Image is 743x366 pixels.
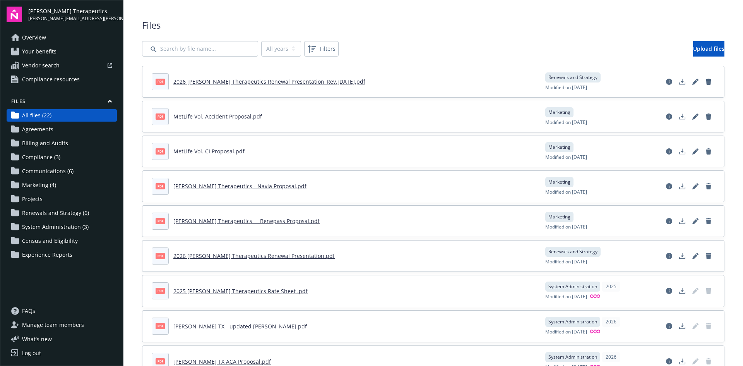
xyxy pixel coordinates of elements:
[676,250,688,262] a: Download document
[173,287,308,295] a: 2025 [PERSON_NAME] Therapeutics Rate Sheet .pdf
[173,252,335,259] a: 2026 [PERSON_NAME] Therapeutics Renewal Presentation.pdf
[676,110,688,123] a: Download document
[545,258,587,265] span: Modified on [DATE]
[676,145,688,158] a: Download document
[548,354,597,361] span: System Administration
[7,137,117,149] a: Billing and Audits
[689,320,702,332] span: Edit document
[689,180,702,192] a: Edit document
[693,45,724,52] span: Upload files
[22,59,60,72] span: Vendor search
[7,165,117,177] a: Communications (6)
[548,109,570,116] span: Marketing
[689,250,702,262] a: Edit document
[702,250,715,262] a: Delete document
[545,328,587,336] span: Modified on [DATE]
[7,319,117,331] a: Manage team members
[156,288,165,294] span: pdf
[156,323,165,329] span: pdf
[7,123,117,136] a: Agreements
[22,235,78,247] span: Census and Eligibility
[548,213,570,220] span: Marketing
[173,217,320,225] a: [PERSON_NAME] Therapeutics __ Benepass Proposal.pdf
[156,358,165,364] span: pdf
[702,215,715,227] a: Delete document
[7,249,117,261] a: Experience Reports
[28,15,117,22] span: [PERSON_NAME][EMAIL_ADDRESS][PERSON_NAME][DOMAIN_NAME]
[702,180,715,192] a: Delete document
[22,123,53,136] span: Agreements
[689,76,702,88] a: Edit document
[173,113,262,120] a: MetLife Vol. Accident Proposal.pdf
[702,320,715,332] span: Delete document
[173,78,365,85] a: 2026 [PERSON_NAME] Therapeutics Renewal Presentation_Rev.[DATE].pdf
[156,253,165,259] span: pdf
[602,317,620,327] div: 2026
[689,110,702,123] a: Edit document
[22,165,74,177] span: Communications (6)
[22,335,52,343] span: What ' s new
[7,207,117,219] a: Renewals and Strategy (6)
[7,7,22,22] img: navigator-logo.svg
[545,154,587,161] span: Modified on [DATE]
[702,145,715,158] a: Delete document
[7,305,117,317] a: FAQs
[173,182,306,190] a: [PERSON_NAME] Therapeutics - Navia Proposal.pdf
[689,215,702,227] a: Edit document
[545,293,587,301] span: Modified on [DATE]
[702,76,715,88] a: Delete document
[156,148,165,154] span: pdf
[173,148,245,155] a: MetLife Vol. CI Proposal.pdf
[22,305,35,317] span: FAQs
[22,179,56,191] span: Marketing (4)
[663,110,675,123] a: View file details
[22,221,89,233] span: System Administration (3)
[173,358,271,365] a: [PERSON_NAME] TX ACA Proposal.pdf
[320,45,336,53] span: Filters
[676,180,688,192] a: Download document
[702,110,715,123] a: Delete document
[676,76,688,88] a: Download document
[689,145,702,158] a: Edit document
[306,43,337,55] span: Filters
[663,250,675,262] a: View file details
[7,59,117,72] a: Vendor search
[7,221,117,233] a: System Administration (3)
[663,180,675,192] a: View file details
[702,285,715,297] span: Delete document
[156,113,165,119] span: pdf
[22,151,60,163] span: Compliance (3)
[548,318,597,325] span: System Administration
[663,145,675,158] a: View file details
[22,207,89,219] span: Renewals and Strategy (6)
[676,215,688,227] a: Download document
[22,31,46,44] span: Overview
[156,79,165,84] span: pdf
[7,151,117,163] a: Compliance (3)
[7,98,117,108] button: Files
[545,189,587,196] span: Modified on [DATE]
[548,248,597,255] span: Renewals and Strategy
[22,347,41,359] div: Log out
[7,179,117,191] a: Marketing (4)
[142,41,258,57] input: Search by file name...
[22,45,56,58] span: Your benefits
[22,109,51,122] span: All files (22)
[602,282,620,292] div: 2025
[22,249,72,261] span: Experience Reports
[304,41,339,57] button: Filters
[602,352,620,362] div: 2026
[663,215,675,227] a: View file details
[548,74,597,81] span: Renewals and Strategy
[22,73,80,86] span: Compliance resources
[663,285,675,297] a: View file details
[545,119,587,126] span: Modified on [DATE]
[142,19,724,32] span: Files
[28,7,117,22] button: [PERSON_NAME] Therapeutics[PERSON_NAME][EMAIL_ADDRESS][PERSON_NAME][DOMAIN_NAME]
[689,285,702,297] span: Edit document
[663,76,675,88] a: View file details
[156,218,165,224] span: pdf
[28,7,117,15] span: [PERSON_NAME] Therapeutics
